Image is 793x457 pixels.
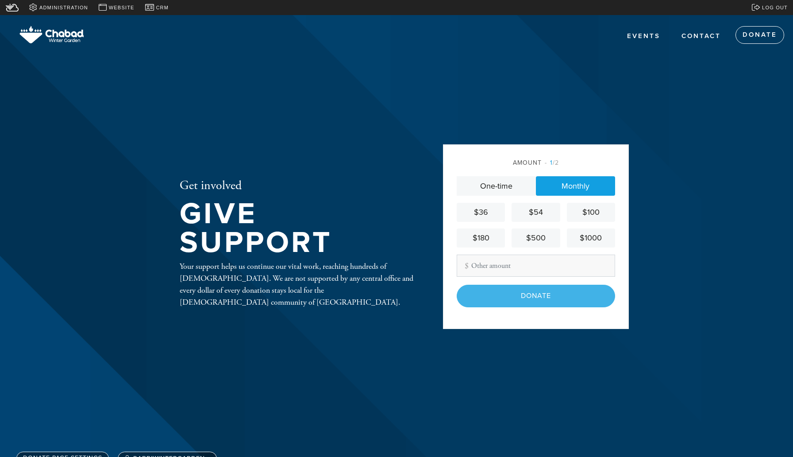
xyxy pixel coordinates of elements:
[13,19,90,51] img: 2.%20Side%20%7C%20White.png
[620,28,667,45] a: Events
[567,203,615,222] a: $100
[457,158,615,167] div: Amount
[457,203,505,222] a: $36
[567,228,615,248] a: $1000
[570,206,612,218] div: $100
[457,176,536,196] a: One-time
[675,28,728,45] a: Contact
[460,206,501,218] div: $36
[762,4,788,12] span: Log out
[457,228,505,248] a: $180
[550,159,553,167] span: 1
[512,203,560,222] a: $54
[460,232,501,244] div: $180
[180,200,414,257] h1: Give Support
[156,4,169,12] span: CRM
[536,176,615,196] a: Monthly
[545,159,559,167] span: /2
[180,260,414,308] div: Your support helps us continue our vital work, reaching hundreds of [DEMOGRAPHIC_DATA]. We are no...
[180,178,414,194] h2: Get involved
[512,228,560,248] a: $500
[515,206,556,218] div: $54
[570,232,612,244] div: $1000
[457,255,615,277] input: Other amount
[39,4,88,12] span: Administration
[515,232,556,244] div: $500
[735,26,784,44] a: Donate
[109,4,135,12] span: Website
